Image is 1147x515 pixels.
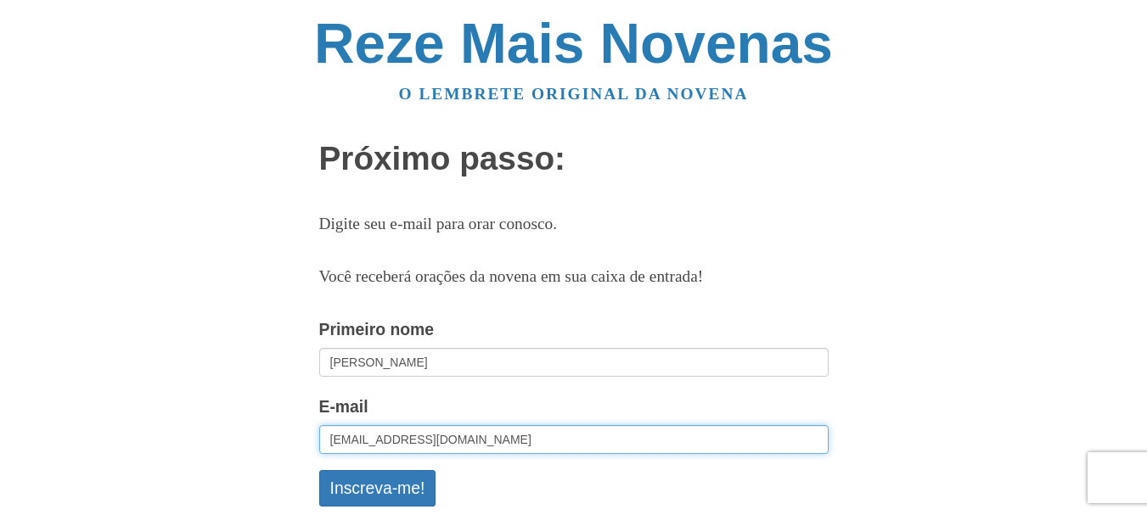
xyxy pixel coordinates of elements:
a: O lembrete original da novena [399,85,749,103]
font: Primeiro nome [319,320,435,339]
font: Você receberá orações da novena em sua caixa de entrada! [319,267,704,285]
a: Reze Mais Novenas [314,12,833,75]
button: Inscreva-me! [319,470,436,506]
font: Digite seu e-mail para orar conosco. [319,215,558,232]
font: Próximo passo: [319,140,565,176]
font: Inscreva-me! [330,479,425,498]
input: Opcional [319,348,829,377]
font: E-mail [319,397,368,416]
